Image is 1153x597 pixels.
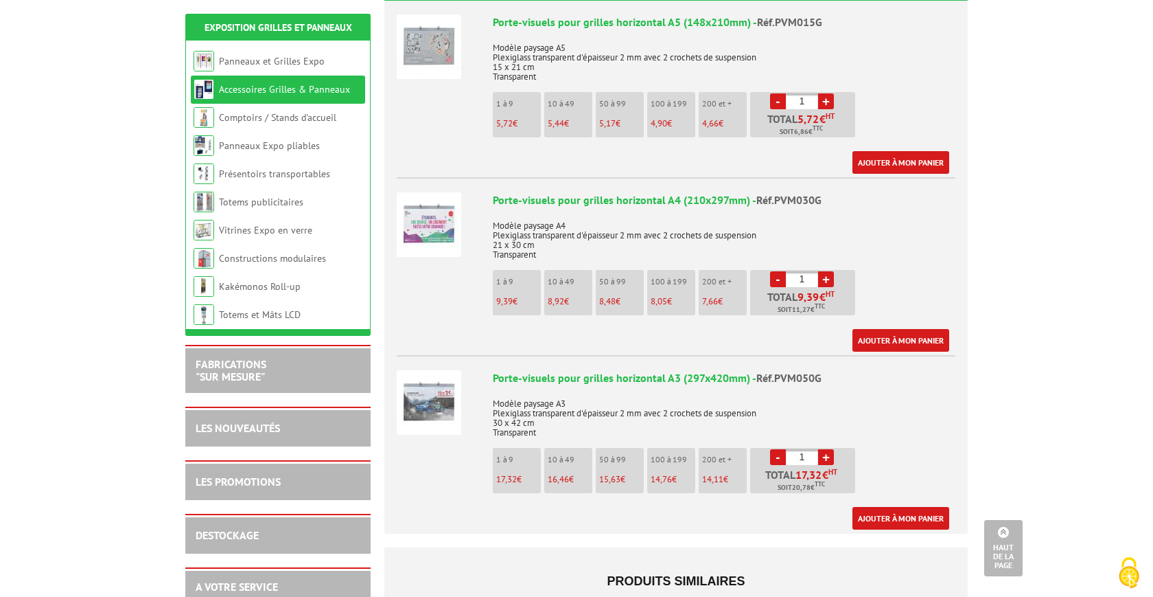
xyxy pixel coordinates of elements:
p: 10 à 49 [548,277,592,286]
img: Vitrines Expo en verre [194,220,214,240]
p: 100 à 199 [651,455,695,464]
img: Porte-visuels pour grilles horizontal A5 (148x210mm) [397,14,461,79]
span: 9,39 [797,291,819,302]
span: 5,72 [496,117,513,129]
h2: A votre service [196,581,360,594]
a: FABRICATIONS"Sur Mesure" [196,357,266,383]
img: Panneaux et Grilles Expo [194,51,214,71]
p: € [496,475,541,484]
p: € [599,475,644,484]
p: 1 à 9 [496,277,541,286]
p: 10 à 49 [548,455,592,464]
span: 17,32 [795,469,822,480]
sup: HT [826,111,835,121]
a: Accessoires Grilles & Panneaux [219,83,350,95]
img: Cookies (fenêtre modale) [1112,556,1146,590]
p: 200 et + [702,455,747,464]
a: Présentoirs transportables [219,168,330,180]
span: 6,86 [794,126,808,137]
span: 8,48 [599,295,616,307]
p: € [599,119,644,128]
p: Modèle paysage A3 Plexiglass transparent d'épaisseur 2 mm avec 2 crochets de suspension 30 x 42 c... [493,390,955,438]
span: Soit € [780,126,823,137]
button: Cookies (fenêtre modale) [1105,550,1153,597]
span: € [822,469,828,480]
p: 50 à 99 [599,277,644,286]
img: Panneaux Expo pliables [194,135,214,156]
a: + [818,449,834,465]
span: 8,05 [651,295,667,307]
a: Comptoirs / Stands d'accueil [219,111,336,124]
a: Constructions modulaires [219,252,326,264]
p: € [496,297,541,306]
p: € [651,119,695,128]
a: + [818,93,834,109]
p: € [548,297,592,306]
a: Haut de la page [984,520,1023,576]
img: Porte-visuels pour grilles horizontal A4 (210x297mm) [397,192,461,257]
sup: HT [828,467,837,477]
p: € [548,475,592,484]
img: Accessoires Grilles & Panneaux [194,79,214,100]
span: 8,92 [548,295,564,307]
img: Porte-visuels pour grilles horizontal A3 (297x420mm) [397,370,461,435]
a: Kakémonos Roll-up [219,280,301,293]
span: 11,27 [792,304,811,315]
span: 5,44 [548,117,564,129]
div: Porte-visuels pour grilles horizontal A3 (297x420mm) - [493,370,955,386]
span: 7,66 [702,295,718,307]
p: € [702,297,747,306]
a: Ajouter à mon panier [852,329,949,352]
span: 20,78 [792,482,811,493]
a: Vitrines Expo en verre [219,224,312,236]
span: 16,46 [548,473,569,485]
span: 4,90 [651,117,667,129]
p: 200 et + [702,277,747,286]
span: 9,39 [496,295,513,307]
p: € [548,119,592,128]
p: 50 à 99 [599,455,644,464]
img: Constructions modulaires [194,248,214,269]
p: € [599,297,644,306]
img: Totems et Mâts LCD [194,304,214,325]
p: € [496,119,541,128]
a: - [770,449,786,465]
span: € [819,113,826,124]
span: 14,76 [651,473,672,485]
p: 50 à 99 [599,99,644,109]
p: 1 à 9 [496,455,541,464]
p: Modèle paysage A5 Plexiglass transparent d'épaisseur 2 mm avec 2 crochets de suspension 15 x 21 c... [493,34,955,82]
a: Ajouter à mon panier [852,151,949,174]
p: € [651,475,695,484]
span: Soit € [778,482,825,493]
sup: TTC [813,124,823,132]
span: 4,66 [702,117,719,129]
sup: HT [826,289,835,299]
a: Ajouter à mon panier [852,507,949,530]
p: € [702,475,747,484]
p: € [651,297,695,306]
sup: TTC [815,302,825,310]
span: Soit € [778,304,825,315]
a: DESTOCKAGE [196,528,259,542]
div: Porte-visuels pour grilles horizontal A4 (210x297mm) - [493,192,955,208]
img: Kakémonos Roll-up [194,276,214,297]
a: LES PROMOTIONS [196,475,281,488]
a: Panneaux Expo pliables [219,139,320,152]
p: 100 à 199 [651,99,695,109]
a: Panneaux et Grilles Expo [219,55,325,67]
span: Produits similaires [607,574,745,588]
img: Totems publicitaires [194,192,214,212]
span: 5,17 [599,117,616,129]
sup: TTC [815,480,825,488]
span: € [819,291,826,302]
p: 100 à 199 [651,277,695,286]
a: LES NOUVEAUTÉS [196,421,280,435]
p: 200 et + [702,99,747,109]
a: Totems et Mâts LCD [219,308,301,321]
a: + [818,271,834,287]
span: Réf.PVM030G [756,193,822,207]
span: 14,11 [702,473,723,485]
span: 5,72 [797,113,819,124]
p: € [702,119,747,128]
